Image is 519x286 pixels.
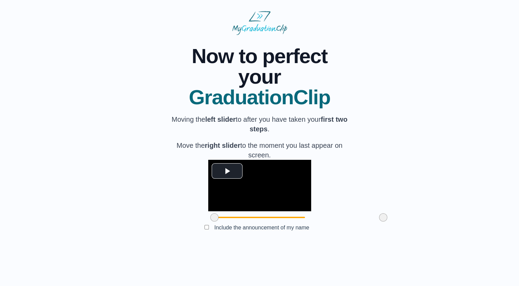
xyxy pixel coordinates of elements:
div: Video Player [208,160,311,211]
p: Move the to the moment you last appear on screen. [169,141,350,160]
span: Now to perfect your [169,46,350,87]
img: MyGraduationClip [232,11,287,35]
button: Play Video [212,163,243,179]
label: Include the announcement of my name [209,222,315,233]
span: GraduationClip [169,87,350,108]
b: first two steps [250,116,347,133]
p: Moving the to after you have taken your . [169,115,350,134]
b: right slider [205,142,240,149]
b: left slider [205,116,236,123]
